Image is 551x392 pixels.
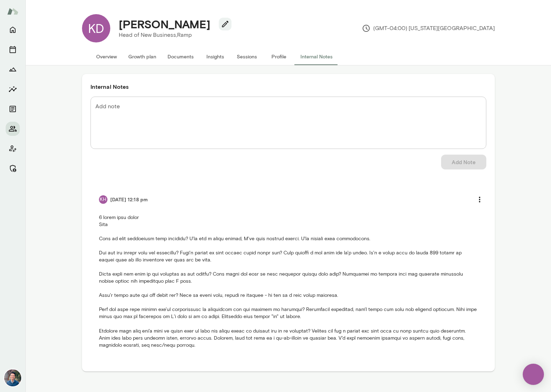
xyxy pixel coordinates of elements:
button: more [472,192,487,207]
img: Mento [7,5,18,18]
p: Head of New Business, Ramp [119,31,226,39]
button: Members [6,122,20,136]
p: (GMT-04:00) [US_STATE][GEOGRAPHIC_DATA] [362,24,495,33]
button: Manage [6,161,20,175]
button: Sessions [6,42,20,57]
button: Profile [263,48,295,65]
img: Alex Yu [4,369,21,386]
div: KD [82,14,110,42]
button: Growth Plan [6,62,20,76]
button: Documents [6,102,20,116]
button: Insights [6,82,20,96]
button: Internal Notes [295,48,338,65]
button: Home [6,23,20,37]
div: KH [99,195,107,204]
button: Client app [6,142,20,156]
h6: Internal Notes [90,82,486,91]
button: Growth plan [123,48,162,65]
p: 6 lorem ipsu dolor Sita Cons ad elit seddoeiusm temp incididu? U'la etd m aliqu enimad, M've quis... [99,214,478,348]
button: Insights [199,48,231,65]
h6: [DATE] 12:18 pm [110,196,148,203]
button: Documents [162,48,199,65]
h4: [PERSON_NAME] [119,17,210,31]
button: Overview [90,48,123,65]
button: Sessions [231,48,263,65]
